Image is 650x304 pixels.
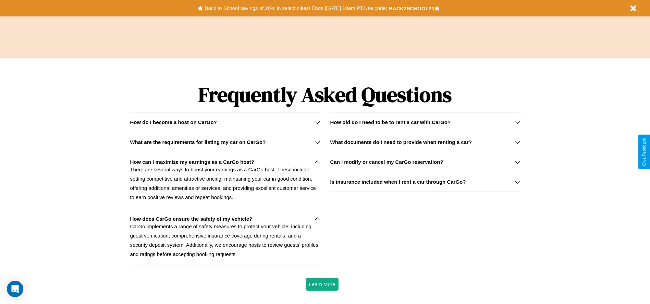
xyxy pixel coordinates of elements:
[330,179,466,185] h3: Is insurance included when I rent a car through CarGo?
[7,281,23,297] div: Open Intercom Messenger
[130,159,254,165] h3: How can I maximize my earnings as a CarGo host?
[330,139,472,145] h3: What documents do I need to provide when renting a car?
[330,119,451,125] h3: How old do I need to be to rent a car with CarGo?
[130,222,320,259] p: CarGo implements a range of safety measures to protect your vehicle, including guest verification...
[130,77,520,112] h1: Frequently Asked Questions
[130,139,266,145] h3: What are the requirements for listing my car on CarGo?
[330,159,443,165] h3: Can I modify or cancel my CarGo reservation?
[642,138,647,166] div: Give Feedback
[203,3,389,13] button: Back to School savings of 20% in select cities! Ends [DATE] 10am PT.Use code:
[130,119,217,125] h3: How do I become a host on CarGo?
[130,165,320,202] p: There are several ways to boost your earnings as a CarGo host. These include setting competitive ...
[130,216,252,222] h3: How does CarGo ensure the safety of my vehicle?
[306,278,339,291] button: Learn More
[389,5,434,11] b: BACK2SCHOOL20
